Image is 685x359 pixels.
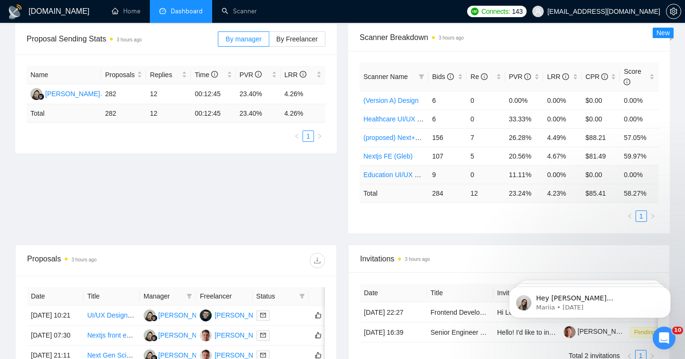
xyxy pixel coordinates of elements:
[467,147,505,165] td: 5
[505,147,544,165] td: 20.56%
[360,322,427,342] td: [DATE] 16:39
[624,68,641,86] span: Score
[236,104,281,123] td: 23.40 %
[87,311,276,319] a: UI/UX Designer for FORTIS | Crypto-Native Mobile Banking App
[281,104,325,123] td: 4.26 %
[195,71,217,79] span: Time
[582,165,620,184] td: $0.00
[672,327,683,334] span: 10
[467,184,505,202] td: 12
[363,97,419,104] a: (Version A) Design
[493,284,560,302] th: Invitation Letter
[310,253,325,268] button: download
[509,73,531,80] span: PVR
[144,331,213,339] a: R[PERSON_NAME]
[653,327,675,349] iframe: Intercom live chat
[300,71,306,78] span: info-circle
[144,351,213,359] a: R[PERSON_NAME]
[260,312,266,318] span: mail
[447,73,454,80] span: info-circle
[481,73,488,80] span: info-circle
[417,70,426,84] span: filter
[505,110,544,128] td: 33.33%
[314,130,325,142] button: right
[191,104,235,123] td: 00:12:45
[624,210,636,222] button: left
[27,287,83,306] th: Date
[101,104,146,123] td: 282
[276,35,318,43] span: By Freelancer
[146,104,191,123] td: 12
[467,91,505,110] td: 0
[428,165,467,184] td: 9
[313,329,324,341] button: like
[299,293,305,299] span: filter
[200,311,269,319] a: AL[PERSON_NAME]
[236,84,281,104] td: 23.40%
[27,306,83,326] td: [DATE] 10:21
[543,128,582,147] td: 4.49%
[303,130,314,142] li: 1
[291,130,303,142] li: Previous Page
[650,213,656,219] span: right
[117,37,142,42] time: 3 hours ago
[428,184,467,202] td: 284
[666,8,681,15] a: setting
[83,306,139,326] td: UI/UX Designer for FORTIS | Crypto-Native Mobile Banking App
[467,165,505,184] td: 0
[144,309,156,321] img: R
[27,33,218,45] span: Proposal Sending Stats
[30,88,42,100] img: R
[535,8,541,15] span: user
[470,73,488,80] span: Re
[317,133,323,139] span: right
[71,257,97,262] time: 3 hours ago
[240,71,262,79] span: PVR
[543,91,582,110] td: 0.00%
[647,210,658,222] li: Next Page
[83,287,139,306] th: Title
[582,91,620,110] td: $0.00
[215,330,269,340] div: [PERSON_NAME]
[200,329,212,341] img: TZ
[144,329,156,341] img: R
[467,128,505,147] td: 7
[151,315,157,321] img: gigradar-bm.png
[38,93,44,100] img: gigradar-bm.png
[582,147,620,165] td: $81.49
[360,31,658,43] span: Scanner Breakdown
[144,311,213,319] a: R[PERSON_NAME]
[105,70,135,80] span: Proposals
[363,73,408,80] span: Scanner Name
[185,289,194,303] span: filter
[315,351,322,359] span: like
[146,66,191,84] th: Replies
[200,331,269,339] a: TZ[PERSON_NAME]
[427,322,493,342] td: Senior Engineer Needed for HR Platform Development Using Directus CMS
[171,7,203,15] span: Dashboard
[303,131,313,141] a: 1
[297,289,307,303] span: filter
[636,210,647,222] li: 1
[314,130,325,142] li: Next Page
[586,73,608,80] span: CPR
[27,104,101,123] td: Total
[255,71,262,78] span: info-circle
[256,291,295,301] span: Status
[27,66,101,84] th: Name
[8,4,23,20] img: logo
[158,330,213,340] div: [PERSON_NAME]
[260,332,266,338] span: mail
[211,71,218,78] span: info-circle
[159,8,166,14] span: dashboard
[620,184,658,202] td: 58.27 %
[431,329,654,336] a: Senior Engineer Needed for HR Platform Development Using Directus CMS
[310,257,324,264] span: download
[428,147,467,165] td: 107
[360,253,658,265] span: Invitations
[627,213,633,219] span: left
[562,73,569,80] span: info-circle
[505,184,544,202] td: 23.24 %
[222,7,257,15] a: searchScanner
